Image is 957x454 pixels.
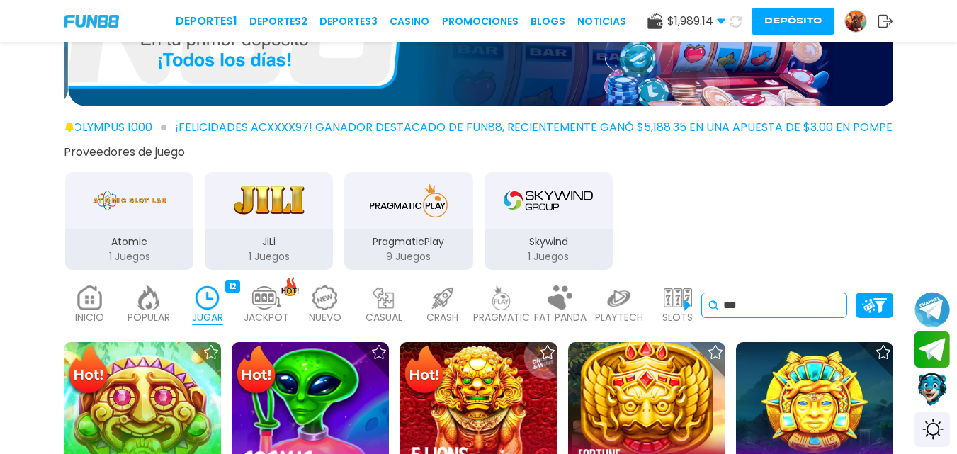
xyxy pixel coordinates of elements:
img: JiLi [225,181,314,220]
p: CASUAL [366,310,402,325]
img: crash_light.webp [429,285,457,310]
p: 1 Juegos [205,249,333,264]
img: Avatar [845,11,866,32]
button: Depósito [752,8,834,35]
div: 12 [225,280,240,293]
button: Join telegram [914,331,950,368]
img: recent_active.webp [193,285,222,310]
p: INICIO [75,310,104,325]
a: Deportes1 [176,13,237,30]
p: PRAGMATIC [473,310,530,325]
p: JiLi [205,234,333,249]
img: PragmaticPlay [364,181,453,220]
button: PragmaticPlay [339,171,478,271]
img: home_light.webp [76,285,104,310]
button: Proveedores de juego [64,144,185,159]
img: fat_panda_light.webp [546,285,574,310]
a: Deportes3 [319,14,378,29]
p: 1 Juegos [485,249,613,264]
img: jackpot_light.webp [252,285,281,310]
img: Skywind [504,181,593,220]
p: PLAYTECH [595,310,643,325]
button: Join telegram channel [914,291,950,328]
span: $ 1,989.14 [667,13,725,30]
button: Atomic [60,171,199,271]
a: CASINO [390,14,429,29]
a: BLOGS [531,14,565,29]
img: slots_light.webp [664,285,692,310]
p: FAT PANDA [534,310,587,325]
p: CRASH [426,310,458,325]
img: hot [281,277,299,296]
a: NOTICIAS [577,14,626,29]
a: Avatar [844,10,878,33]
p: 9 Juegos [344,249,472,264]
p: SLOTS [662,310,693,325]
img: Hot [65,344,111,399]
p: JUGAR [192,310,223,325]
img: Hot [401,344,447,399]
img: Company Logo [64,15,119,27]
a: Promociones [442,14,519,29]
p: NUEVO [309,310,341,325]
img: popular_light.webp [135,285,163,310]
img: casual_light.webp [370,285,398,310]
p: PragmaticPlay [344,234,472,249]
p: JACKPOT [244,310,289,325]
p: Atomic [65,234,193,249]
button: JiLi [199,171,339,271]
a: Deportes2 [249,14,307,29]
img: Platform Filter [862,298,887,313]
img: playtech_light.webp [605,285,633,310]
button: Contact customer service [914,371,950,408]
img: Hot [233,344,279,399]
p: Skywind [485,234,613,249]
img: new_light.webp [311,285,339,310]
img: pragmatic_light.webp [487,285,516,310]
div: Switch theme [914,412,950,447]
p: POPULAR [128,310,170,325]
button: Skywind [479,171,618,271]
p: 1 Juegos [65,249,193,264]
img: Atomic [90,181,169,220]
